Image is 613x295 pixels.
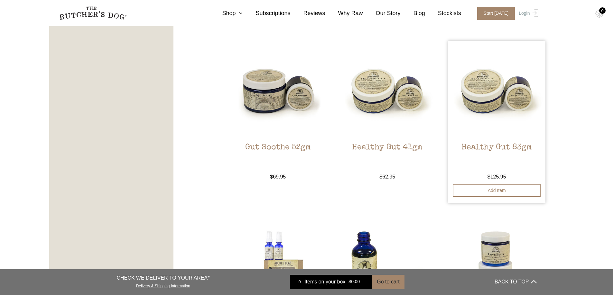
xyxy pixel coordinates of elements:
[295,279,304,285] div: 0
[304,278,345,286] span: Items on your box
[363,9,401,18] a: Our Story
[209,9,243,18] a: Shop
[379,174,395,179] bdi: 62.95
[325,9,363,18] a: Why Raw
[339,41,436,181] a: Healthy Gut 41gmHealthy Gut 41gm $62.95
[270,174,273,179] span: $
[448,41,545,138] img: Healthy Gut 83gm
[270,174,286,179] bdi: 69.95
[136,282,190,288] a: Delivery & Shipping Information
[595,10,603,18] img: TBD_Cart-Empty.png
[116,274,209,282] p: CHECK WE DELIVER TO YOUR AREA*
[243,9,290,18] a: Subscriptions
[401,9,425,18] a: Blog
[348,279,351,284] span: $
[339,143,436,173] h2: Healthy Gut 41gm
[599,7,606,14] div: 0
[488,174,506,179] bdi: 125.95
[477,7,515,20] span: Start [DATE]
[290,275,372,289] a: 0 Items on your box $0.00
[348,279,360,284] bdi: 0.00
[425,9,461,18] a: Stockists
[517,7,538,20] a: Login
[229,41,327,181] a: Gut Soothe 52gmGut Soothe 52gm $69.95
[471,7,517,20] a: Start [DATE]
[339,41,436,138] img: Healthy Gut 41gm
[379,174,382,179] span: $
[229,143,327,173] h2: Gut Soothe 52gm
[448,41,545,181] a: Healthy Gut 83gmHealthy Gut 83gm $125.95
[495,274,536,290] button: BACK TO TOP
[453,184,541,197] button: Add item
[488,174,490,179] span: $
[448,143,545,173] h2: Healthy Gut 83gm
[291,9,325,18] a: Reviews
[229,41,327,138] img: Gut Soothe 52gm
[372,275,404,289] button: Go to cart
